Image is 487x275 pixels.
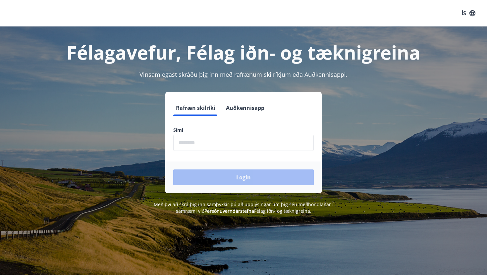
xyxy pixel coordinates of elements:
[458,7,479,19] button: ÍS
[173,100,218,116] button: Rafræn skilríki
[139,70,348,78] span: Vinsamlegast skráðu þig inn með rafrænum skilríkjum eða Auðkennisappi.
[173,127,314,133] label: Sími
[154,201,334,214] span: Með því að skrá þig inn samþykkir þú að upplýsingar um þig séu meðhöndlaðar í samræmi við Félag i...
[204,208,254,214] a: Persónuverndarstefna
[13,40,474,65] h1: Félagavefur, Félag iðn- og tæknigreina
[223,100,267,116] button: Auðkennisapp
